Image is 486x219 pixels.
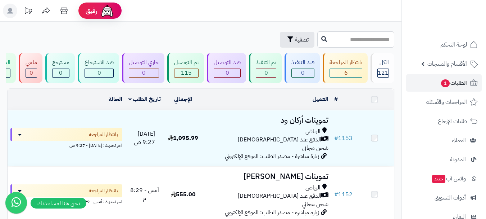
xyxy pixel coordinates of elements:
[256,69,276,77] div: 0
[334,134,338,143] span: #
[302,144,328,152] span: شحن مجاني
[89,187,118,194] span: بانتظار المراجعة
[264,69,268,77] span: 0
[291,58,314,67] div: قيد التنفيذ
[26,58,37,67] div: ملغي
[305,184,321,192] span: الرياض
[174,69,198,77] div: 115
[305,127,321,136] span: الرياض
[301,69,305,77] span: 0
[334,190,338,199] span: #
[406,36,482,53] a: لوحة التحكم
[174,58,199,67] div: تم التوصيل
[29,69,33,77] span: 0
[334,190,353,199] a: #1152
[406,151,482,168] a: المدونة
[280,32,314,48] button: تصفية
[97,69,101,77] span: 0
[205,172,328,181] h3: تموينات [PERSON_NAME]
[406,132,482,149] a: العملاء
[256,58,276,67] div: تم التنفيذ
[406,189,482,206] a: أدوات التسويق
[121,53,166,83] a: جاري التوصيل 0
[440,40,467,50] span: لوحة التحكم
[142,69,146,77] span: 0
[174,95,192,104] a: الإجمالي
[441,79,450,87] span: 1
[181,69,192,77] span: 115
[295,35,309,44] span: تصفية
[171,190,196,199] span: 555.00
[86,6,97,15] span: رفيق
[378,69,389,77] span: 121
[283,53,321,83] a: قيد التنفيذ 0
[85,69,113,77] div: 0
[292,69,314,77] div: 0
[431,174,466,184] span: وآتس آب
[450,154,466,165] span: المدونة
[205,116,328,124] h3: تموينات أركان ود
[214,58,241,67] div: قيد التوصيل
[427,59,467,69] span: الأقسام والمنتجات
[440,78,467,88] span: الطلبات
[302,200,328,209] span: شحن مجاني
[10,197,122,205] div: اخر تحديث: أمس - 8:29 م
[406,113,482,130] a: طلبات الإرجاع
[205,53,247,83] a: قيد التوصيل 0
[321,53,369,83] a: بانتظار المراجعة 6
[166,53,205,83] a: تم التوصيل 115
[435,193,466,203] span: أدوات التسويق
[330,58,362,67] div: بانتظار المراجعة
[53,69,69,77] div: 0
[313,95,328,104] a: العميل
[89,131,118,138] span: بانتظار المراجعة
[76,53,121,83] a: قيد الاسترجاع 0
[134,130,155,146] span: [DATE] - 9:27 ص
[369,53,396,83] a: الكل121
[128,95,161,104] a: تاريخ الطلب
[10,141,122,149] div: اخر تحديث: [DATE] - 9:27 ص
[344,69,348,77] span: 6
[334,95,338,104] a: #
[214,69,240,77] div: 0
[406,170,482,187] a: وآتس آبجديد
[100,4,114,18] img: ai-face.png
[226,69,229,77] span: 0
[426,97,467,107] span: المراجعات والأسئلة
[52,58,69,67] div: مسترجع
[247,53,283,83] a: تم التنفيذ 0
[225,208,319,217] span: زيارة مباشرة - مصدر الطلب: الموقع الإلكتروني
[168,134,198,143] span: 1,095.99
[109,95,122,104] a: الحالة
[406,93,482,111] a: المراجعات والأسئلة
[377,58,389,67] div: الكل
[406,74,482,92] a: الطلبات1
[225,152,319,161] span: زيارة مباشرة - مصدر الطلب: الموقع الإلكتروني
[130,186,159,203] span: أمس - 8:29 م
[129,58,159,67] div: جاري التوصيل
[44,53,76,83] a: مسترجع 0
[452,135,466,145] span: العملاء
[238,136,321,144] span: الدفع عند [DEMOGRAPHIC_DATA]
[59,69,63,77] span: 0
[26,69,37,77] div: 0
[129,69,159,77] div: 0
[17,53,44,83] a: ملغي 0
[85,58,114,67] div: قيد الاسترجاع
[438,116,467,126] span: طلبات الإرجاع
[334,134,353,143] a: #1153
[330,69,362,77] div: 6
[19,4,37,20] a: تحديثات المنصة
[238,192,321,200] span: الدفع عند [DEMOGRAPHIC_DATA]
[432,175,445,183] span: جديد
